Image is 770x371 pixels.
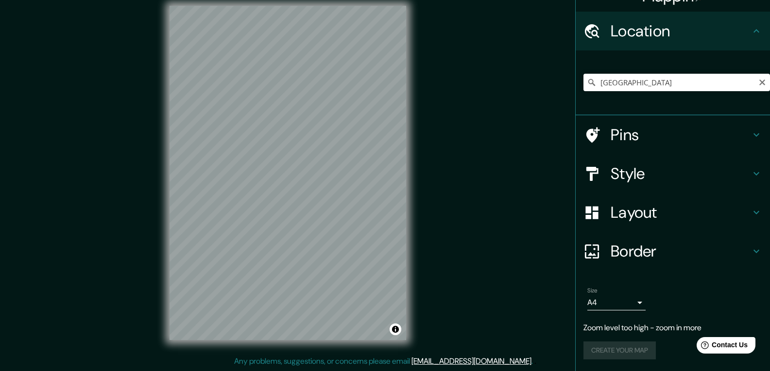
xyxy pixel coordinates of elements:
[611,164,751,183] h4: Style
[583,74,770,91] input: Pick your city or area
[684,333,759,360] iframe: Help widget launcher
[534,355,536,367] div: .
[411,356,531,366] a: [EMAIL_ADDRESS][DOMAIN_NAME]
[533,355,534,367] div: .
[170,6,406,340] canvas: Map
[611,203,751,222] h4: Layout
[611,21,751,41] h4: Location
[576,115,770,154] div: Pins
[583,322,762,334] p: Zoom level too high - zoom in more
[234,355,533,367] p: Any problems, suggestions, or concerns please email .
[587,295,646,310] div: A4
[611,242,751,261] h4: Border
[576,193,770,232] div: Layout
[576,154,770,193] div: Style
[758,77,766,86] button: Clear
[576,232,770,271] div: Border
[390,323,401,335] button: Toggle attribution
[611,125,751,145] h4: Pins
[576,12,770,50] div: Location
[587,287,598,295] label: Size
